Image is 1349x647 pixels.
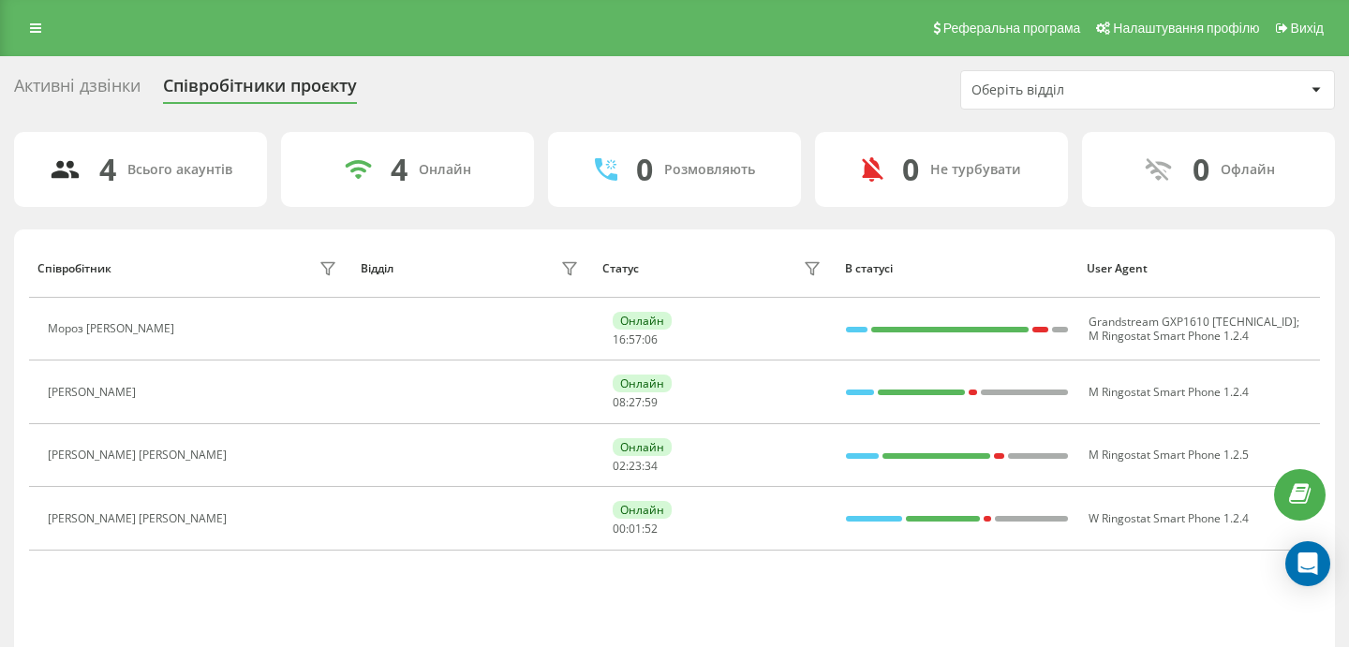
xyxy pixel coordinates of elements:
span: 34 [645,458,658,474]
span: 08 [613,394,626,410]
div: Оберіть відділ [971,82,1195,98]
span: 52 [645,521,658,537]
div: : : [613,460,658,473]
div: 0 [902,152,919,187]
span: 59 [645,394,658,410]
div: Онлайн [613,438,672,456]
span: M Ringostat Smart Phone 1.2.5 [1089,447,1249,463]
span: 23 [629,458,642,474]
div: Співробітник [37,262,111,275]
span: 01 [629,521,642,537]
div: Онлайн [613,375,672,392]
span: M Ringostat Smart Phone 1.2.4 [1089,384,1249,400]
div: Співробітники проєкту [163,76,357,105]
div: Статус [602,262,639,275]
span: 16 [613,331,626,347]
div: : : [613,522,658,536]
div: [PERSON_NAME] [PERSON_NAME] [48,448,231,462]
div: 0 [636,152,653,187]
div: Онлайн [613,501,672,519]
div: : : [613,396,658,409]
div: [PERSON_NAME] [PERSON_NAME] [48,512,231,525]
div: Open Intercom Messenger [1285,541,1330,586]
span: 00 [613,521,626,537]
span: Grandstream GXP1610 [TECHNICAL_ID] [1089,314,1297,330]
div: Онлайн [419,162,471,178]
span: 57 [629,331,642,347]
span: Налаштування профілю [1113,21,1259,36]
div: В статусі [845,262,1070,275]
span: M Ringostat Smart Phone 1.2.4 [1089,328,1249,344]
div: [PERSON_NAME] [48,386,141,399]
div: Онлайн [613,312,672,330]
div: Мороз [PERSON_NAME] [48,322,179,335]
div: : : [613,333,658,346]
div: Розмовляють [664,162,755,178]
div: 0 [1193,152,1209,187]
span: Вихід [1291,21,1324,36]
span: 27 [629,394,642,410]
span: 06 [645,331,658,347]
span: 02 [613,458,626,474]
div: User Agent [1087,262,1312,275]
div: Всього акаунтів [127,162,232,178]
div: Активні дзвінки [14,76,141,105]
div: 4 [391,152,408,187]
span: Реферальна програма [943,21,1081,36]
span: W Ringostat Smart Phone 1.2.4 [1089,510,1249,526]
div: 4 [99,152,116,187]
div: Відділ [361,262,393,275]
div: Офлайн [1221,162,1275,178]
div: Не турбувати [930,162,1021,178]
